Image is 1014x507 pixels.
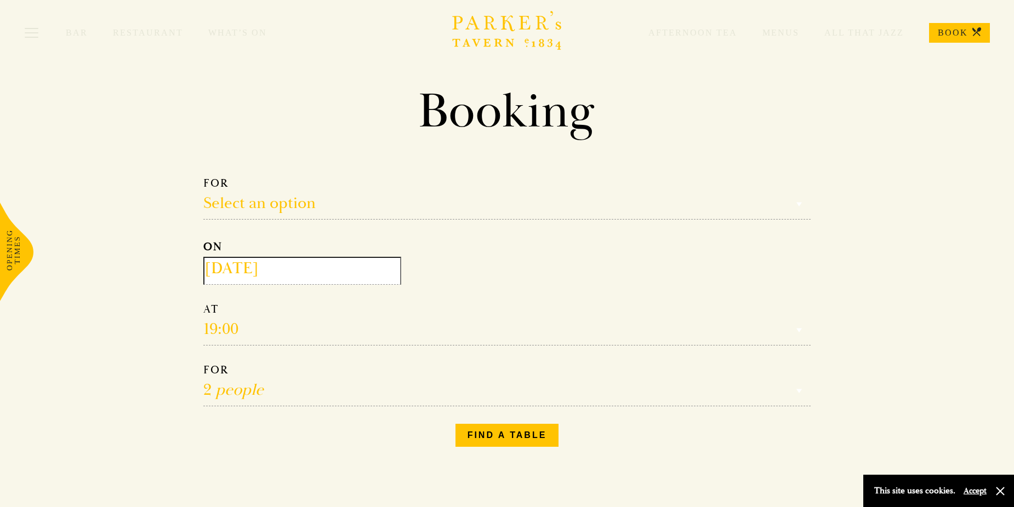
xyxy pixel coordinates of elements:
[455,424,559,447] button: Find a table
[964,486,987,496] button: Accept
[995,486,1006,497] button: Close and accept
[874,483,955,499] p: This site uses cookies.
[195,82,819,141] h1: Booking
[203,240,223,253] strong: ON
